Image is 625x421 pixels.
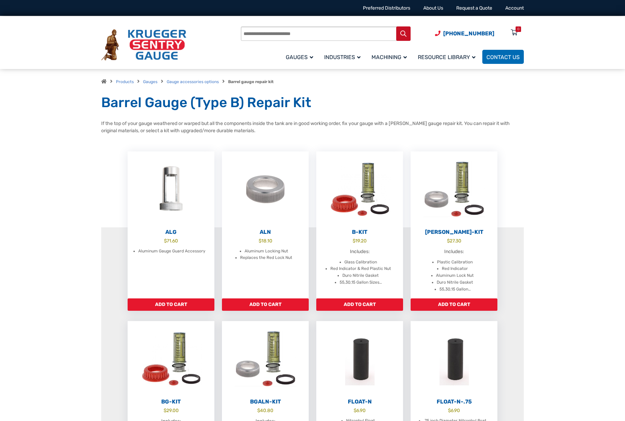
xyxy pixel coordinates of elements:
[354,408,356,413] span: $
[411,151,497,298] a: [PERSON_NAME]-Kit $27.30 Includes: Plastic Calibration Red Indicator Aluminum Lock Nut Duro Nitri...
[164,408,166,413] span: $
[372,54,407,60] span: Machining
[447,238,450,243] span: $
[437,259,473,266] li: Plastic Calibration
[320,49,367,65] a: Industries
[367,49,414,65] a: Machining
[456,5,492,11] a: Request a Quote
[101,29,186,61] img: Krueger Sentry Gauge
[414,49,482,65] a: Resource Library
[442,265,468,272] li: Red Indicator
[448,408,460,413] bdi: 6.90
[354,408,366,413] bdi: 6.90
[128,398,214,405] h2: BG-Kit
[342,272,379,279] li: Duro Nitrile Gasket
[437,279,473,286] li: Duro Nitrile Gasket
[435,29,494,38] a: Phone Number (920) 434-8860
[411,298,497,311] a: Add to cart: “BALN-Kit”
[128,229,214,236] h2: ALG
[128,151,214,227] img: ALG-OF
[245,248,288,255] li: Aluminum Locking Nut
[417,248,491,255] p: Includes:
[344,259,377,266] li: Glass Calibration
[167,79,219,84] a: Gauge accessories options
[324,54,361,60] span: Industries
[411,321,497,397] img: Float-N
[486,54,520,60] span: Contact Us
[282,49,320,65] a: Gauges
[340,279,382,286] li: 55,30,15 Gallon Sizes…
[257,408,260,413] span: $
[423,5,443,11] a: About Us
[411,151,497,227] img: BALN-Kit
[443,30,494,37] span: [PHONE_NUMBER]
[316,229,403,236] h2: B-Kit
[286,54,313,60] span: Gauges
[222,298,309,311] a: Add to cart: “ALN”
[164,408,179,413] bdi: 29.00
[257,408,273,413] bdi: 40.80
[448,408,451,413] span: $
[222,398,309,405] h2: BGALN-Kit
[164,238,167,243] span: $
[330,265,391,272] li: Red Indicator & Red Plastic Nut
[222,321,309,397] img: BGALN-Kit
[316,151,403,298] a: B-Kit $19.20 Includes: Glass Calibration Red Indicator & Red Plastic Nut Duro Nitrile Gasket 55,3...
[228,79,274,84] strong: Barrel gauge repair kit
[316,398,403,405] h2: Float-N
[316,298,403,311] a: Add to cart: “B-Kit”
[353,238,355,243] span: $
[517,26,519,32] div: 0
[164,238,178,243] bdi: 71.60
[116,79,134,84] a: Products
[482,50,524,64] a: Contact Us
[323,248,396,255] p: Includes:
[353,238,367,243] bdi: 19.20
[259,238,272,243] bdi: 18.10
[439,286,471,293] li: 55,30,15 Gallon…
[363,5,410,11] a: Preferred Distributors
[128,151,214,298] a: ALG $71.60 Aluminum Gauge Guard Accessory
[143,79,157,84] a: Gauges
[101,120,524,134] p: If the top of your gauge weathered or warped but all the components inside the tank are in good w...
[128,298,214,311] a: Add to cart: “ALG”
[316,151,403,227] img: B-Kit
[259,238,261,243] span: $
[316,321,403,397] img: Float-N
[222,151,309,227] img: ALN
[240,254,292,261] li: Replaces the Red Lock Nut
[418,54,475,60] span: Resource Library
[101,94,524,111] h1: Barrel Gauge (Type B) Repair Kit
[436,272,474,279] li: Aluminum Lock Nut
[222,229,309,236] h2: ALN
[411,398,497,405] h2: Float-N-.75
[222,151,309,298] a: ALN $18.10 Aluminum Locking Nut Replaces the Red Lock Nut
[128,321,214,397] img: BG-Kit
[447,238,461,243] bdi: 27.30
[505,5,524,11] a: Account
[411,229,497,236] h2: [PERSON_NAME]-Kit
[138,248,205,255] li: Aluminum Gauge Guard Accessory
